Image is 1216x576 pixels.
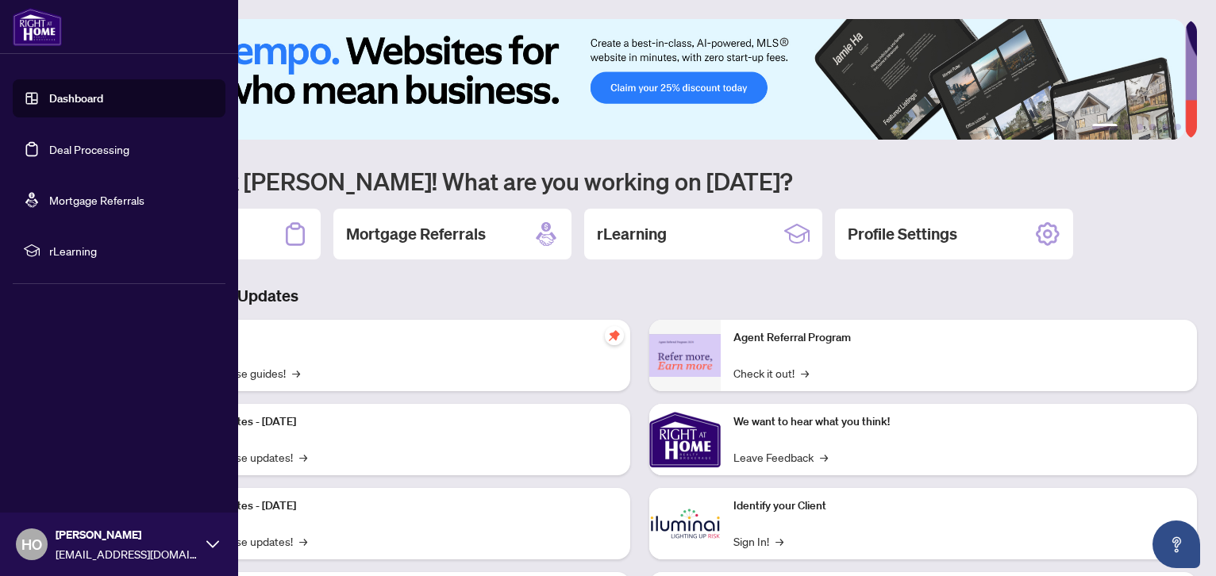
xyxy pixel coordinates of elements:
[848,223,957,245] h2: Profile Settings
[649,334,721,378] img: Agent Referral Program
[56,545,198,563] span: [EMAIL_ADDRESS][DOMAIN_NAME]
[801,364,809,382] span: →
[1153,520,1200,568] button: Open asap
[733,448,828,466] a: Leave Feedback→
[83,166,1197,196] h1: Welcome back [PERSON_NAME]! What are you working on [DATE]?
[56,526,198,543] span: [PERSON_NAME]
[299,448,307,466] span: →
[597,223,667,245] h2: rLearning
[1092,124,1118,130] button: 1
[733,532,783,550] a: Sign In!→
[167,413,618,431] p: Platform Updates - [DATE]
[49,242,214,259] span: rLearning
[775,532,783,550] span: →
[49,142,129,156] a: Deal Processing
[49,91,103,106] a: Dashboard
[605,326,624,345] span: pushpin
[299,532,307,550] span: →
[733,364,809,382] a: Check it out!→
[733,413,1184,431] p: We want to hear what you think!
[649,404,721,475] img: We want to hear what you think!
[820,448,828,466] span: →
[83,19,1185,140] img: Slide 0
[733,329,1184,347] p: Agent Referral Program
[733,497,1184,515] p: Identify your Client
[1137,124,1143,130] button: 3
[292,364,300,382] span: →
[346,223,486,245] h2: Mortgage Referrals
[21,533,42,555] span: HO
[1162,124,1168,130] button: 5
[167,329,618,347] p: Self-Help
[1124,124,1130,130] button: 2
[13,8,62,46] img: logo
[1149,124,1156,130] button: 4
[49,193,144,207] a: Mortgage Referrals
[1175,124,1181,130] button: 6
[167,497,618,515] p: Platform Updates - [DATE]
[83,285,1197,307] h3: Brokerage & Industry Updates
[649,488,721,559] img: Identify your Client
